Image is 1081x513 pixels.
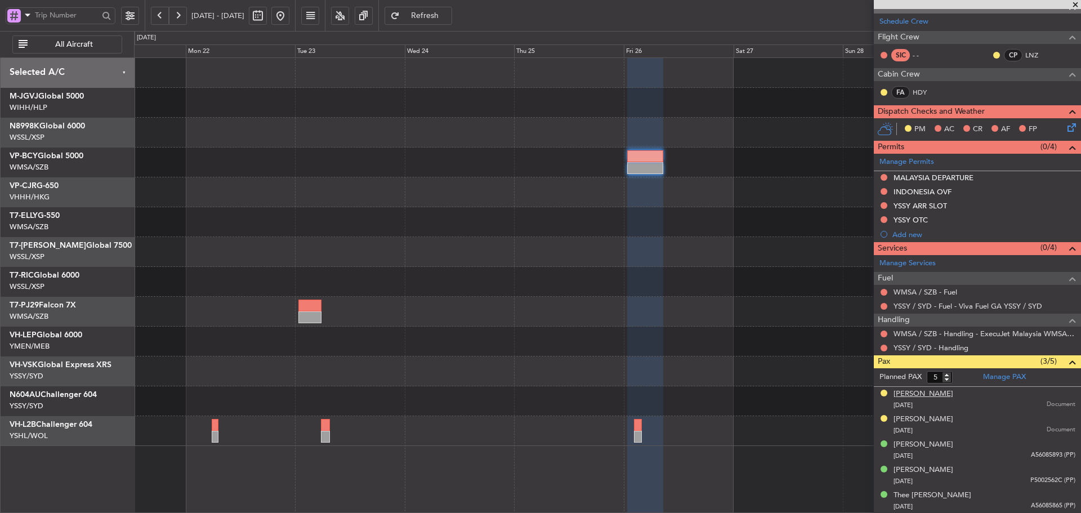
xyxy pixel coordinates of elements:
[1040,355,1057,367] span: (3/5)
[10,301,39,309] span: T7-PJ29
[10,421,36,429] span: VH-L2B
[879,16,928,28] a: Schedule Crew
[878,31,919,44] span: Flight Crew
[1029,124,1037,135] span: FP
[878,68,920,81] span: Cabin Crew
[894,201,947,211] div: YSSY ARR SLOT
[10,271,79,279] a: T7-RICGlobal 6000
[734,44,843,58] div: Sat 27
[892,230,1075,239] div: Add new
[878,355,890,368] span: Pax
[10,212,38,220] span: T7-ELLY
[1047,400,1075,409] span: Document
[10,301,76,309] a: T7-PJ29Falcon 7X
[10,122,39,130] span: N8998K
[1025,50,1051,60] a: LNZ
[10,182,59,190] a: VP-CJRG-650
[879,372,922,383] label: Planned PAX
[10,252,44,262] a: WSSL/XSP
[894,287,957,297] a: WMSA / SZB - Fuel
[35,7,99,24] input: Trip Number
[843,44,953,58] div: Sun 28
[10,401,43,411] a: YSSY/SYD
[186,44,296,58] div: Mon 22
[1001,124,1010,135] span: AF
[878,314,910,327] span: Handling
[894,173,973,182] div: MALAYSIA DEPARTURE
[10,92,84,100] a: M-JGVJGlobal 5000
[914,124,926,135] span: PM
[894,329,1075,338] a: WMSA / SZB - Handling - ExecuJet Malaysia WMSA / SZB
[10,182,37,190] span: VP-CJR
[894,452,913,460] span: [DATE]
[878,105,985,118] span: Dispatch Checks and Weather
[894,187,952,197] div: INDONESIA OVF
[1040,242,1057,253] span: (0/4)
[1004,49,1022,61] div: CP
[891,49,910,61] div: SIC
[10,421,92,429] a: VH-L2BChallenger 604
[295,44,405,58] div: Tue 23
[894,465,953,476] div: [PERSON_NAME]
[894,502,913,511] span: [DATE]
[10,391,41,399] span: N604AU
[891,86,910,99] div: FA
[10,162,48,172] a: WMSA/SZB
[405,44,515,58] div: Wed 24
[10,391,97,399] a: N604AUChallenger 604
[894,343,968,353] a: YSSY / SYD - Handling
[894,401,913,409] span: [DATE]
[10,271,34,279] span: T7-RIC
[894,477,913,485] span: [DATE]
[385,7,452,25] button: Refresh
[10,92,38,100] span: M-JGVJ
[894,215,928,225] div: YSSY OTC
[983,372,1026,383] a: Manage PAX
[894,414,953,425] div: [PERSON_NAME]
[879,258,936,269] a: Manage Services
[10,242,132,249] a: T7-[PERSON_NAME]Global 7500
[10,152,83,160] a: VP-BCYGlobal 5000
[1031,450,1075,460] span: A56085893 (PP)
[30,41,118,48] span: All Aircraft
[10,331,82,339] a: VH-LEPGlobal 6000
[878,242,907,255] span: Services
[913,87,938,97] a: HDY
[10,282,44,292] a: WSSL/XSP
[894,426,913,435] span: [DATE]
[12,35,122,53] button: All Aircraft
[10,311,48,322] a: WMSA/SZB
[514,44,624,58] div: Thu 25
[894,301,1042,311] a: YSSY / SYD - Fuel - Viva Fuel GA YSSY / SYD
[10,361,38,369] span: VH-VSK
[878,141,904,154] span: Permits
[1040,141,1057,153] span: (0/4)
[10,371,43,381] a: YSSY/SYD
[137,33,156,43] div: [DATE]
[1030,476,1075,485] span: P5002562C (PP)
[894,439,953,450] div: [PERSON_NAME]
[10,341,50,351] a: YMEN/MEB
[1047,425,1075,435] span: Document
[10,132,44,142] a: WSSL/XSP
[10,242,86,249] span: T7-[PERSON_NAME]
[10,122,85,130] a: N8998KGlobal 6000
[894,389,953,400] div: [PERSON_NAME]
[402,12,448,20] span: Refresh
[10,192,50,202] a: VHHH/HKG
[10,222,48,232] a: WMSA/SZB
[10,361,111,369] a: VH-VSKGlobal Express XRS
[624,44,734,58] div: Fri 26
[944,124,954,135] span: AC
[1031,501,1075,511] span: A56085865 (PP)
[878,272,893,285] span: Fuel
[10,431,48,441] a: YSHL/WOL
[191,11,244,21] span: [DATE] - [DATE]
[10,212,60,220] a: T7-ELLYG-550
[894,490,971,501] div: Thee [PERSON_NAME]
[10,102,47,113] a: WIHH/HLP
[879,157,934,168] a: Manage Permits
[973,124,982,135] span: CR
[913,50,938,60] div: - -
[10,331,37,339] span: VH-LEP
